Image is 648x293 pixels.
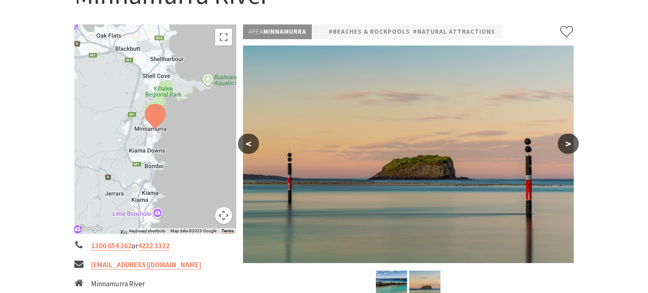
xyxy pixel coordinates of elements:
[91,260,201,270] a: [EMAIL_ADDRESS][DOMAIN_NAME]
[76,223,104,234] a: Open this area in Google Maps (opens a new window)
[243,24,312,39] p: Minnamurra
[221,228,234,234] a: Terms
[413,27,495,37] a: #Natural Attractions
[74,240,236,252] li: or
[558,134,579,154] button: >
[91,241,132,251] a: 1300 654 262
[76,223,104,234] img: Google
[329,27,410,37] a: #Beaches & Rockpools
[238,134,259,154] button: <
[138,241,170,251] a: 4232 3322
[215,29,232,46] button: Toggle fullscreen view
[91,278,173,290] li: Minnamurra River
[170,228,216,233] span: Map data ©2025 Google
[248,27,263,35] span: Area
[129,228,165,234] button: Keyboard shortcuts
[243,46,574,263] img: Minnamurra River
[215,207,232,224] button: Map camera controls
